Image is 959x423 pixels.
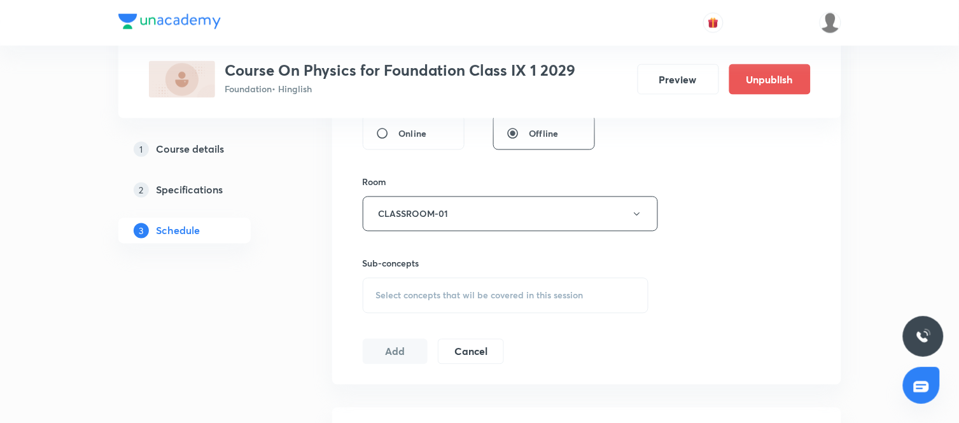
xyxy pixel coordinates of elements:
[703,13,724,33] button: avatar
[225,82,576,95] p: Foundation • Hinglish
[225,61,576,80] h3: Course On Physics for Foundation Class IX 1 2029
[363,339,428,364] button: Add
[118,177,291,203] a: 2Specifications
[438,339,503,364] button: Cancel
[118,14,221,29] img: Company Logo
[157,183,223,198] h5: Specifications
[638,64,719,95] button: Preview
[149,61,215,98] img: 5F951D42-41C3-4164-BFDD-93530A1AF243_plus.png
[157,223,200,239] h5: Schedule
[363,176,387,189] h6: Room
[134,142,149,157] p: 1
[134,183,149,198] p: 2
[157,142,225,157] h5: Course details
[529,127,559,141] span: Offline
[118,137,291,162] a: 1Course details
[134,223,149,239] p: 3
[363,197,658,232] button: CLASSROOM-01
[399,127,427,141] span: Online
[729,64,811,95] button: Unpublish
[118,14,221,32] a: Company Logo
[916,329,931,344] img: ttu
[708,17,719,29] img: avatar
[363,257,649,270] h6: Sub-concepts
[376,291,584,301] span: Select concepts that wil be covered in this session
[820,12,841,34] img: Md Khalid Hasan Ansari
